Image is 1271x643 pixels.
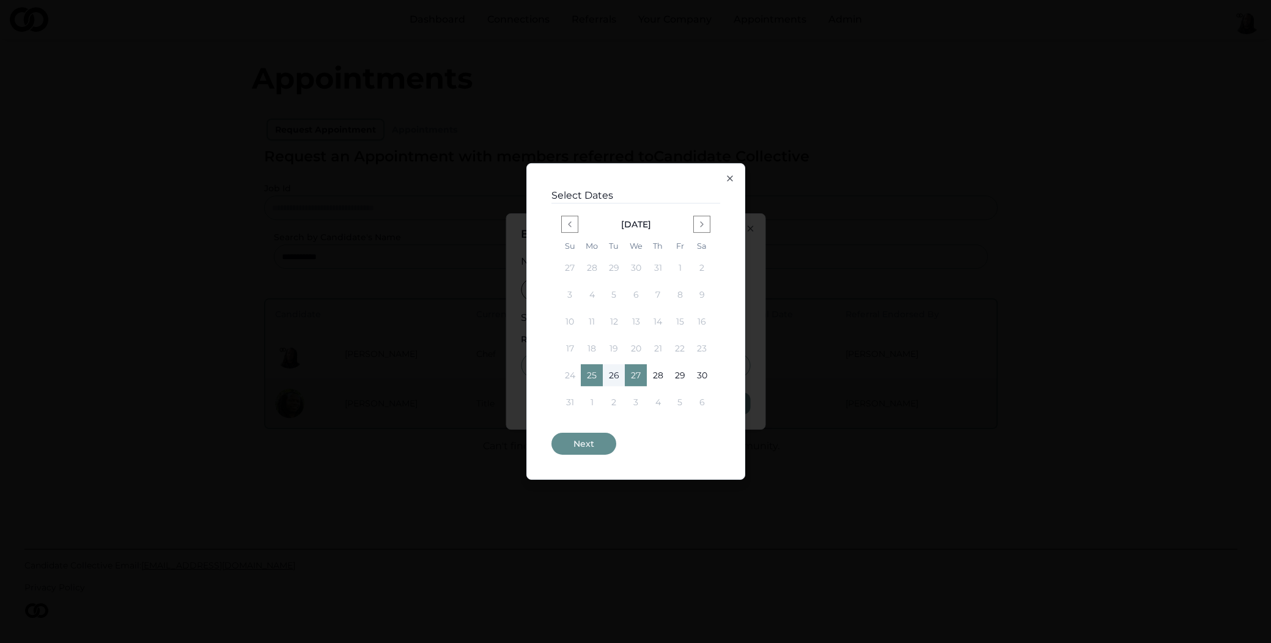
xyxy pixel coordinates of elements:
div: [DATE] [621,218,650,230]
button: 26 [603,364,625,386]
button: 29 [669,364,691,386]
th: Wednesday [625,240,647,252]
button: Go to next month [693,216,710,233]
button: 30 [691,364,713,386]
button: Next [551,433,616,455]
th: Friday [669,240,691,252]
th: Thursday [647,240,669,252]
button: 28 [647,364,669,386]
button: 27 [625,364,647,386]
th: Tuesday [603,240,625,252]
th: Monday [581,240,603,252]
button: Go to previous month [561,216,578,233]
h3: Select Dates [551,188,720,203]
th: Saturday [691,240,713,252]
button: 25 [581,364,603,386]
th: Sunday [559,240,581,252]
